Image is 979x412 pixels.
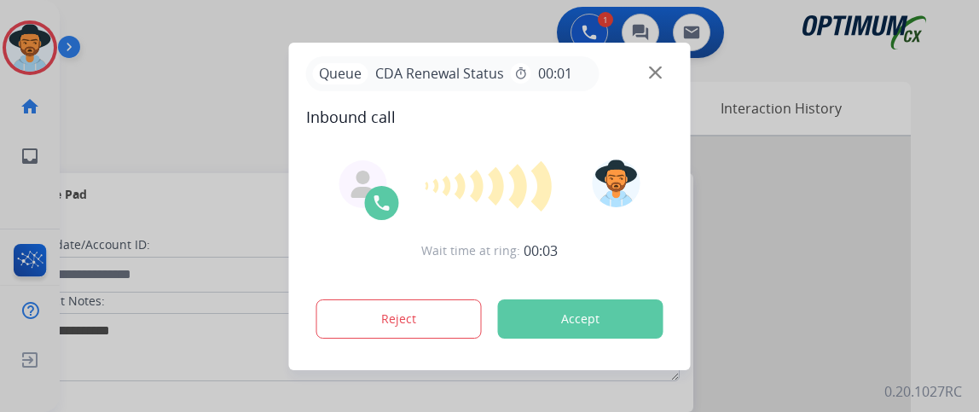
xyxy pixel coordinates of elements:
[592,160,640,207] img: avatar
[313,63,368,84] p: Queue
[421,242,520,259] span: Wait time at ring:
[649,66,662,78] img: close-button
[316,299,482,339] button: Reject
[514,67,528,80] mat-icon: timer
[524,241,558,261] span: 00:03
[372,193,392,213] img: call-icon
[306,105,674,129] span: Inbound call
[368,63,511,84] span: CDA Renewal Status
[498,299,663,339] button: Accept
[350,171,377,198] img: agent-avatar
[884,381,962,402] p: 0.20.1027RC
[538,63,572,84] span: 00:01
